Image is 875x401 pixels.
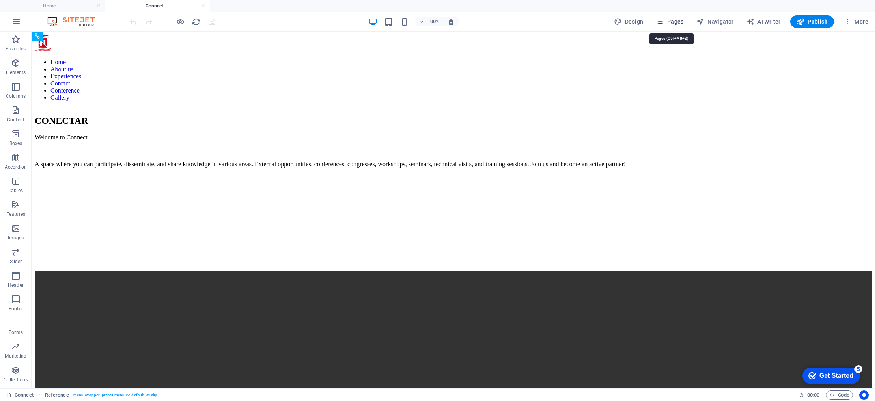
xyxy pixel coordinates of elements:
span: Publish [797,18,828,26]
span: Code [830,390,849,400]
p: Features [6,211,25,217]
p: Footer [9,306,23,312]
p: Marketing [5,353,26,359]
p: Accordion [5,164,27,170]
p: Content [7,117,24,123]
p: Favorites [6,46,26,52]
span: . menu-wrapper .preset-menu-v2-default .sticky [72,390,157,400]
span: : [813,392,814,398]
span: Design [614,18,644,26]
div: Get Started [23,9,57,16]
div: 5 [58,2,66,9]
button: AI Writer [743,15,784,28]
p: Images [8,235,24,241]
img: Editor Logo [45,17,104,26]
p: Collections [4,377,28,383]
nav: breadcrumb [45,390,157,400]
div: Get Started 5 items remaining, 0% complete [6,4,64,20]
button: Code [826,390,853,400]
a: Click to cancel selection. Double-click to open Pages [6,390,34,400]
p: Slider [10,258,22,265]
p: Tables [9,188,23,194]
h6: Session time [799,390,820,400]
button: Navigator [693,15,737,28]
p: Forms [9,329,23,336]
span: AI Writer [746,18,781,26]
span: More [843,18,868,26]
span: Navigator [696,18,734,26]
i: On resize automatically adjust zoom level to fit chosen device. [448,18,455,25]
h4: Connect [105,2,210,10]
button: Design [611,15,647,28]
p: Header [8,282,24,288]
button: reload [191,17,201,26]
span: Pages [656,18,683,26]
button: Pages [653,15,687,28]
button: More [840,15,871,28]
button: Usercentrics [859,390,869,400]
p: Elements [6,69,26,76]
p: Boxes [9,140,22,147]
h6: 100% [427,17,440,26]
button: 100% [415,17,443,26]
button: Click here to leave preview mode and continue editing [175,17,185,26]
i: Reload page [192,17,201,26]
button: Publish [790,15,834,28]
div: Design (Ctrl+Alt+Y) [611,15,647,28]
p: Columns [6,93,26,99]
span: Click to select. Double-click to edit [45,390,69,400]
span: 00 00 [807,390,819,400]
